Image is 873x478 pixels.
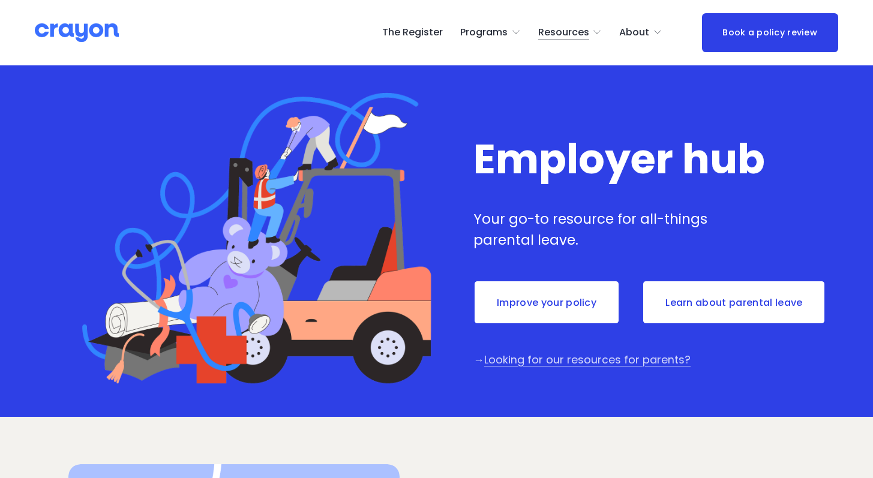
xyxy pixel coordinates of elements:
[460,23,521,42] a: folder dropdown
[619,24,649,41] span: About
[460,24,508,41] span: Programs
[484,352,691,367] a: Looking for our resources for parents?
[702,13,838,52] a: Book a policy review
[473,137,804,181] h1: Employer hub
[35,22,119,43] img: Crayon
[642,280,826,324] a: Learn about parental leave
[473,280,620,324] a: Improve your policy
[619,23,662,42] a: folder dropdown
[538,24,589,41] span: Resources
[473,209,804,250] p: Your go-to resource for all-things parental leave.
[538,23,602,42] a: folder dropdown
[473,352,484,367] span: →
[382,23,443,42] a: The Register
